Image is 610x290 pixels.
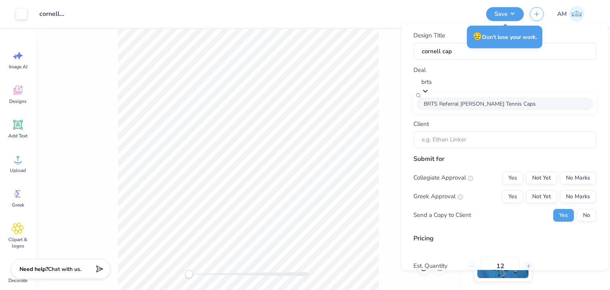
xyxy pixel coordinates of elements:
button: No Marks [560,190,596,203]
label: Deal [413,66,426,75]
input: – – [481,257,519,275]
span: Designs [9,98,27,104]
span: Greek [12,202,24,208]
button: No [577,209,596,222]
input: e.g. Ethan Linker [413,131,596,148]
span: Image AI [9,64,27,70]
button: Yes [502,172,523,184]
button: Not Yet [526,172,557,184]
span: Upload [10,167,26,174]
button: Yes [502,190,523,203]
label: Client [413,120,429,129]
div: Collegiate Approval [413,174,473,183]
span: Chat with us. [48,265,81,273]
span: Add Text [8,133,27,139]
input: Untitled Design [33,6,72,22]
span: Clipart & logos [5,236,31,249]
label: Design Title [413,31,445,40]
div: Pricing [413,234,596,243]
div: Greek Approval [413,192,463,201]
button: Yes [553,209,574,222]
button: Not Yet [526,190,557,203]
a: AM [554,6,588,22]
span: 😥 [473,31,482,42]
button: No Marks [560,172,596,184]
button: Save [486,7,524,21]
span: AM [557,10,567,19]
div: Submit for [413,154,596,164]
img: Abhinav Mohan [569,6,585,22]
span: Decorate [8,277,27,284]
div: BRTS Referral [PERSON_NAME] Tennis Caps [417,97,593,110]
strong: Need help? [19,265,48,273]
div: Accessibility label [185,270,193,278]
label: Est. Quantity [413,262,461,271]
div: Send a Copy to Client [413,211,471,220]
div: Don’t lose your work. [467,25,542,48]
